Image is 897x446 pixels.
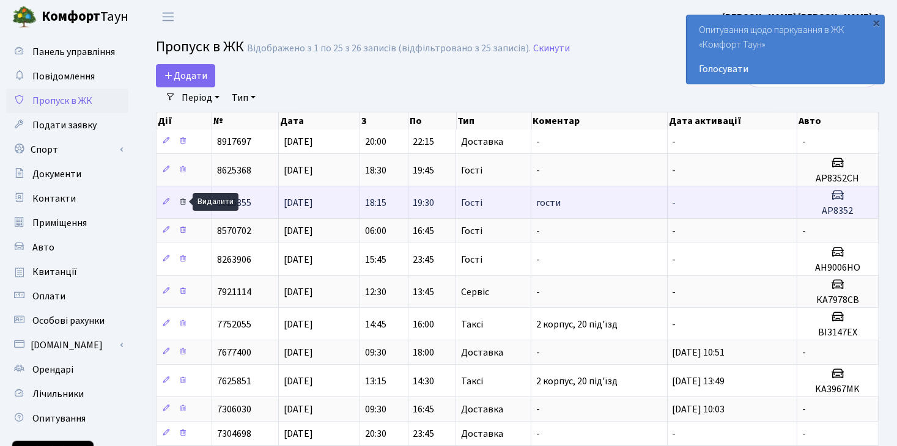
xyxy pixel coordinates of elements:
[408,112,457,130] th: По
[536,427,540,441] span: -
[461,429,503,439] span: Доставка
[284,375,313,388] span: [DATE]
[217,375,251,388] span: 7625851
[673,427,676,441] span: -
[247,43,531,54] div: Відображено з 1 по 25 з 26 записів (відфільтровано з 25 записів).
[536,224,540,238] span: -
[32,216,87,230] span: Приміщення
[673,375,725,388] span: [DATE] 13:49
[413,135,435,148] span: 22:15
[157,112,212,130] th: Дії
[284,164,313,177] span: [DATE]
[32,265,77,279] span: Квитанції
[156,64,215,87] a: Додати
[217,164,251,177] span: 8625368
[802,427,806,441] span: -
[365,164,386,177] span: 18:30
[461,226,482,236] span: Гості
[461,348,503,357] span: Доставка
[673,346,725,359] span: [DATE] 10:51
[6,406,128,431] a: Опитування
[32,192,76,205] span: Контакти
[284,224,313,238] span: [DATE]
[6,113,128,137] a: Подати заявку
[722,10,882,24] b: [PERSON_NAME] [PERSON_NAME] А.
[413,164,435,177] span: 19:45
[668,112,797,130] th: Дата активації
[802,346,806,359] span: -
[413,403,435,416] span: 16:45
[461,404,503,414] span: Доставка
[153,7,183,27] button: Переключити навігацію
[536,135,540,148] span: -
[673,196,676,210] span: -
[673,164,676,177] span: -
[284,427,313,441] span: [DATE]
[413,285,435,299] span: 13:45
[802,205,873,217] h5: AP8352
[279,112,360,130] th: Дата
[461,198,482,208] span: Гості
[687,15,884,84] div: Опитування щодо паркування в ЖК «Комфорт Таун»
[413,196,435,210] span: 19:30
[461,376,483,386] span: Таксі
[457,112,532,130] th: Тип
[6,186,128,211] a: Контакти
[365,403,386,416] span: 09:30
[32,412,86,425] span: Опитування
[413,318,435,331] span: 16:00
[6,89,128,113] a: Пропуск в ЖК
[461,287,489,297] span: Сервіс
[699,62,872,76] a: Голосувати
[802,262,873,274] h5: AH9006HO
[177,87,224,108] a: Період
[32,363,73,376] span: Орендарі
[365,318,386,331] span: 14:45
[284,318,313,331] span: [DATE]
[212,112,279,130] th: №
[365,285,386,299] span: 12:30
[6,235,128,260] a: Авто
[360,112,408,130] th: З
[533,43,570,54] a: Скинути
[217,253,251,266] span: 8263906
[461,166,482,175] span: Гості
[42,7,100,26] b: Комфорт
[365,375,386,388] span: 13:15
[32,167,81,181] span: Документи
[461,320,483,329] span: Таксі
[6,382,128,406] a: Лічильники
[461,255,482,265] span: Гості
[673,403,725,416] span: [DATE] 10:03
[284,253,313,266] span: [DATE]
[802,173,873,185] h5: АР8352СН
[365,253,386,266] span: 15:45
[284,403,313,416] span: [DATE]
[217,403,251,416] span: 7306030
[802,224,806,238] span: -
[164,69,207,82] span: Додати
[156,36,244,57] span: Пропуск в ЖК
[32,387,84,401] span: Лічильники
[673,224,676,238] span: -
[802,327,873,338] h5: BI3147EX
[413,375,435,388] span: 14:30
[536,196,561,210] span: гости
[6,211,128,235] a: Приміщення
[536,318,618,331] span: 2 корпус, 20 під'їзд
[217,224,251,238] span: 8570702
[227,87,260,108] a: Тип
[673,135,676,148] span: -
[802,384,873,395] h5: KA3967MK
[217,346,251,359] span: 7677400
[284,285,313,299] span: [DATE]
[802,294,873,306] h5: КА7978СВ
[532,112,668,130] th: Коментар
[797,112,879,130] th: Авто
[6,333,128,357] a: [DOMAIN_NAME]
[6,137,128,162] a: Спорт
[536,403,540,416] span: -
[802,403,806,416] span: -
[6,309,128,333] a: Особові рахунки
[32,290,65,303] span: Оплати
